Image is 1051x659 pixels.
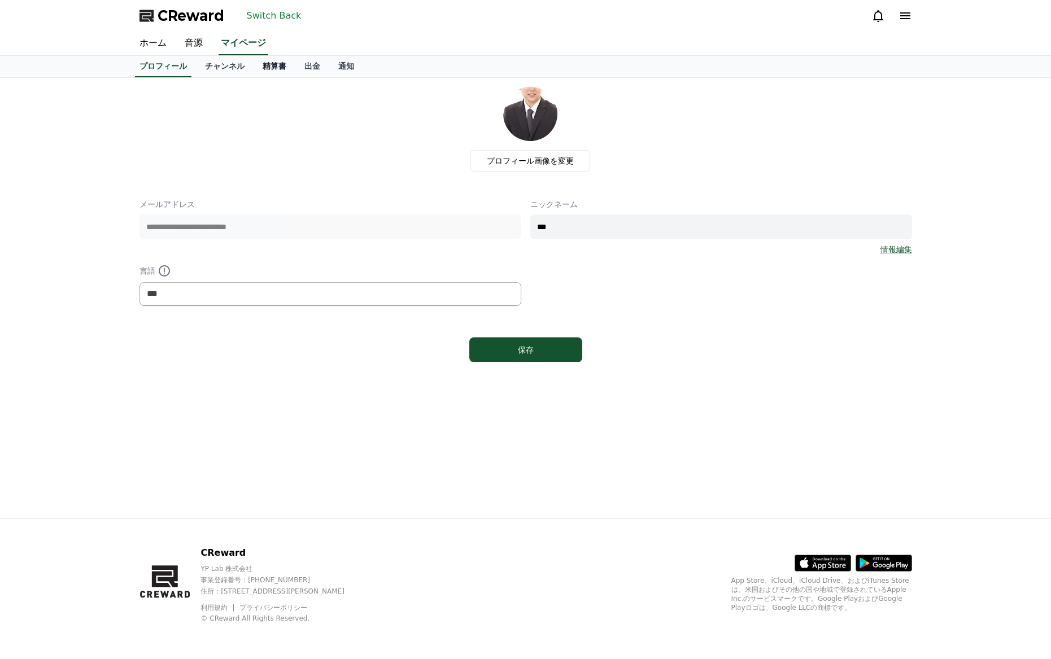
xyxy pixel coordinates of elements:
[139,7,224,25] a: CReward
[200,546,364,560] p: CReward
[200,564,364,573] p: YP Lab 株式会社
[329,56,363,77] a: 通知
[176,32,212,55] a: 音源
[139,264,521,278] p: 言語
[239,604,307,612] a: プライバシーポリシー
[135,56,191,77] a: プロフィール
[469,337,582,362] button: 保存
[196,56,254,77] a: チャンネル
[200,575,364,585] p: 事業登録番号 : [PHONE_NUMBER]
[254,56,295,77] a: 精算書
[200,604,236,612] a: 利用規約
[200,614,364,623] p: © CReward All Rights Reserved.
[200,587,364,596] p: 住所 : [STREET_ADDRESS][PERSON_NAME]
[139,199,521,210] p: メールアドレス
[242,7,306,25] button: Switch Back
[731,576,912,612] p: App Store、iCloud、iCloud Drive、およびiTunes Storeは、米国およびその他の国や地域で登録されているApple Inc.のサービスマークです。Google P...
[219,32,268,55] a: マイページ
[130,32,176,55] a: ホーム
[503,87,557,141] img: profile_image
[492,344,560,355] div: 保存
[530,199,912,210] p: ニックネーム
[295,56,329,77] a: 出金
[158,7,224,25] span: CReward
[880,244,912,255] a: 情報編集
[470,150,590,172] label: プロフィール画像を変更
